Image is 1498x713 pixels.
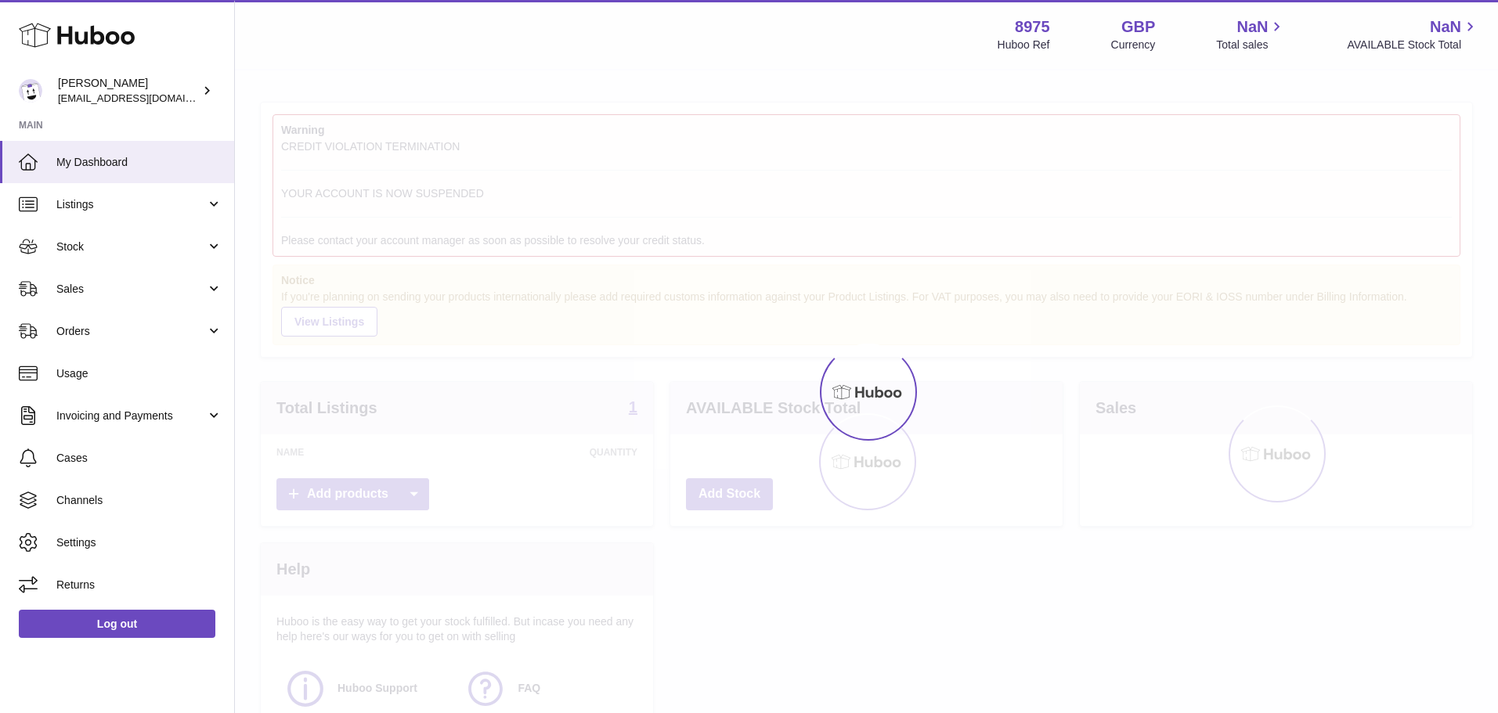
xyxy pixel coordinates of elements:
[56,239,206,254] span: Stock
[1347,16,1479,52] a: NaN AVAILABLE Stock Total
[56,282,206,297] span: Sales
[56,451,222,466] span: Cases
[1216,38,1286,52] span: Total sales
[998,38,1050,52] div: Huboo Ref
[56,366,222,381] span: Usage
[19,79,42,103] img: internalAdmin-8975@internal.huboo.com
[1121,16,1155,38] strong: GBP
[1430,16,1461,38] span: NaN
[56,409,206,423] span: Invoicing and Payments
[56,493,222,508] span: Channels
[1347,38,1479,52] span: AVAILABLE Stock Total
[56,155,222,170] span: My Dashboard
[58,92,230,104] span: [EMAIL_ADDRESS][DOMAIN_NAME]
[56,578,222,592] span: Returns
[58,76,199,106] div: [PERSON_NAME]
[1111,38,1156,52] div: Currency
[56,197,206,212] span: Listings
[19,610,215,638] a: Log out
[1236,16,1268,38] span: NaN
[56,535,222,550] span: Settings
[1015,16,1050,38] strong: 8975
[56,324,206,339] span: Orders
[1216,16,1286,52] a: NaN Total sales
